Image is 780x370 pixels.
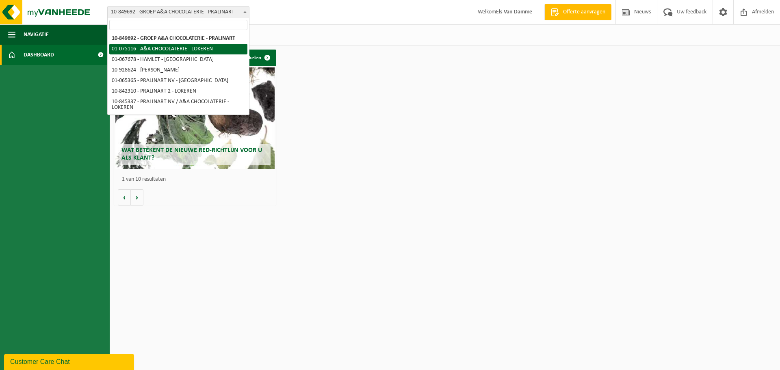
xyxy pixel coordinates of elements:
[4,352,136,370] iframe: chat widget
[24,45,54,65] span: Dashboard
[122,177,272,182] p: 1 van 10 resultaten
[131,189,143,206] button: Volgende
[109,76,247,86] li: 01-065365 - PRALINART NV - [GEOGRAPHIC_DATA]
[108,6,249,18] span: 10-849692 - GROEP A&A CHOCOLATERIE - PRALINART
[225,50,275,66] a: Alle artikelen
[544,4,611,20] a: Offerte aanvragen
[561,8,607,16] span: Offerte aanvragen
[107,6,249,18] span: 10-849692 - GROEP A&A CHOCOLATERIE - PRALINART
[109,65,247,76] li: 10-928624 - [PERSON_NAME]
[109,86,247,97] li: 10-842310 - PRALINART 2 - LOKEREN
[109,54,247,65] li: 01-067678 - HAMLET - [GEOGRAPHIC_DATA]
[118,189,131,206] button: Vorige
[109,44,247,54] li: 01-075116 - A&A CHOCOLATERIE - LOKEREN
[24,24,49,45] span: Navigatie
[121,147,262,161] span: Wat betekent de nieuwe RED-richtlijn voor u als klant?
[115,67,275,169] a: Wat betekent de nieuwe RED-richtlijn voor u als klant?
[496,9,532,15] strong: Els Van Damme
[109,97,247,113] li: 10-845337 - PRALINART NV / A&A CHOCOLATERIE - LOKEREN
[109,33,247,44] li: 10-849692 - GROEP A&A CHOCOLATERIE - PRALINART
